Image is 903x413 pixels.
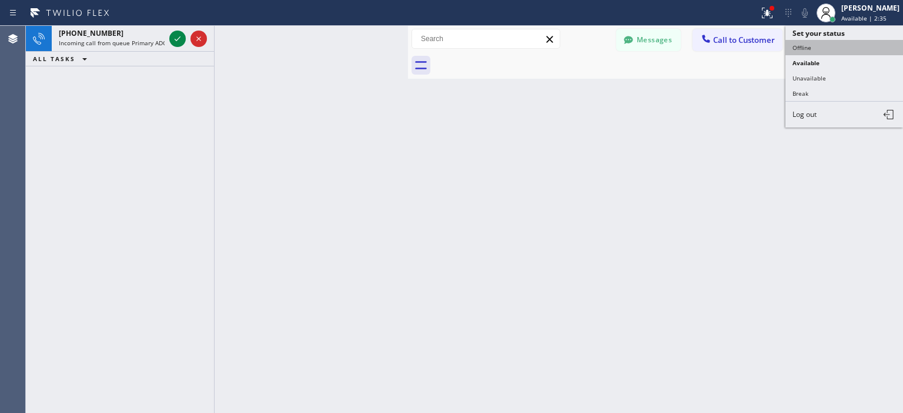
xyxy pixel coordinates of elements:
[59,28,123,38] span: [PHONE_NUMBER]
[841,14,887,22] span: Available | 2:35
[26,52,99,66] button: ALL TASKS
[616,29,681,51] button: Messages
[693,29,782,51] button: Call to Customer
[190,31,207,47] button: Reject
[713,35,775,45] span: Call to Customer
[841,3,899,13] div: [PERSON_NAME]
[59,39,166,47] span: Incoming call from queue Primary ADC
[169,31,186,47] button: Accept
[797,5,813,21] button: Mute
[412,29,560,48] input: Search
[33,55,75,63] span: ALL TASKS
